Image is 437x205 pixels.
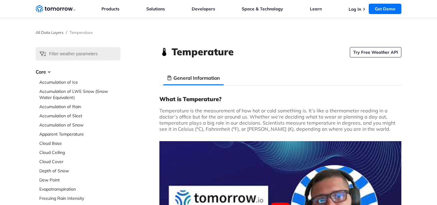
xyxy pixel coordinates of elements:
[66,30,67,35] span: /
[39,177,120,183] a: Dew Point
[349,6,361,12] a: Log In
[192,6,215,12] a: Developers
[159,95,401,103] h3: What is Temperature?
[163,71,224,85] li: General Information
[36,68,120,75] h3: Core
[101,6,119,12] a: Products
[39,195,120,201] a: Freezing Rain Intensity
[36,30,63,35] a: All Data Layers
[173,74,220,82] h3: General Information
[36,4,75,13] a: Home link
[39,168,120,174] a: Depth of Snow
[369,4,401,14] a: Get Demo
[69,30,93,35] span: Temperature
[310,6,322,12] a: Learn
[39,122,120,128] a: Accumulation of Snow
[39,113,120,119] a: Accumulation of Sleet
[39,140,120,146] a: Cloud Base
[159,108,401,132] p: Temperature is the measurement of how hot or cold something is. It’s like a thermometer reading i...
[39,149,120,156] a: Cloud Ceiling
[36,47,120,60] input: Filter weather parameters
[146,6,165,12] a: Solutions
[39,88,120,101] a: Accumulation of LWE Snow (Snow Water Equivalent)
[39,79,120,85] a: Accumulation of Ice
[39,159,120,165] a: Cloud Cover
[242,6,283,12] a: Space & Technology
[172,45,234,58] h1: Temperature
[350,47,401,57] a: Try Free Weather API
[39,186,120,192] a: Evapotranspiration
[39,104,120,110] a: Accumulation of Rain
[39,131,120,137] a: Apparent Temperature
